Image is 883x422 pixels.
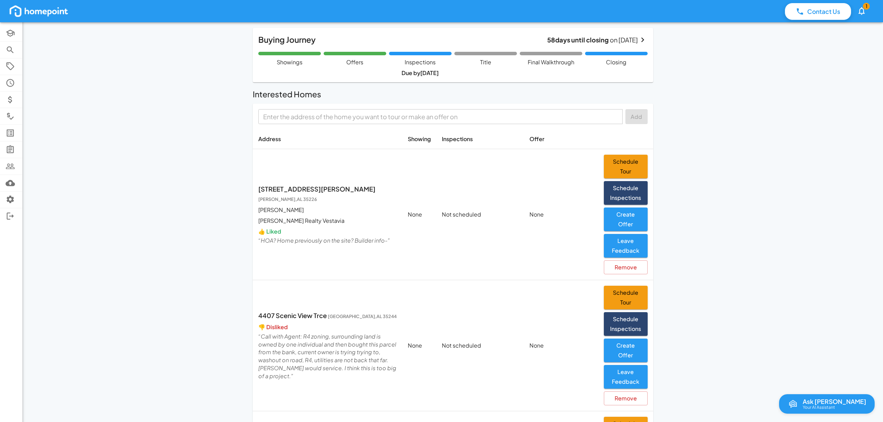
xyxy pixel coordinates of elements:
[803,405,835,409] p: Your AI Assistant
[529,135,593,143] p: Offer
[604,234,648,258] button: Leave Feedback
[807,7,840,16] p: Contact Us
[258,323,288,331] p: 👎 Disliked
[854,2,869,20] button: 1
[604,312,648,336] button: Schedule Inspections
[547,35,638,44] p: on [DATE]
[585,52,648,66] div: Closing is scheduled. Prepare for the final walkthrough and document signing.
[442,342,518,350] p: Not scheduled
[604,181,648,205] button: Schedule Inspections
[604,208,648,231] button: Create Offer
[520,52,582,66] div: Your final walkthrough hasn't been scheduled yet. This happens after inspections are complete.
[529,211,593,219] p: None
[324,52,386,66] div: Your offer has been accepted! We'll now proceed with your due diligence steps.
[604,391,648,405] button: Remove
[258,206,397,214] p: [PERSON_NAME]
[402,69,439,77] p: Due by [DATE]
[258,228,281,236] p: 👍 Liked
[529,342,593,350] p: None
[277,58,302,66] p: Showings
[803,398,866,405] p: Ask [PERSON_NAME]
[258,311,397,320] p: 4407 Scenic View Trce
[408,211,431,219] p: None
[260,111,609,122] input: Enter the address of the home you want to tour or make an offer on
[604,155,648,178] button: Schedule Tour
[258,196,317,202] span: [PERSON_NAME] , AL 35226
[328,314,397,319] span: [GEOGRAPHIC_DATA] , AL 35244
[258,52,321,66] div: You have an accepted offer and showings are complete.
[863,3,870,10] span: 1
[779,394,875,414] button: Open chat with Reva
[346,58,363,66] p: Offers
[408,135,431,143] p: Showing
[454,52,517,66] div: Title work hasn't begun yet. This typically occurs after the inspection period.
[8,4,69,18] img: homepoint_logo_white.png
[258,217,397,225] p: [PERSON_NAME] Realty Vestavia
[787,398,799,409] img: Reva
[604,339,648,362] button: Create Offer
[405,58,436,66] p: Inspections
[442,211,518,219] p: Not scheduled
[389,52,452,77] div: Inspections are in progress. After inspections, you may request repairs based on the findings.
[442,135,518,143] p: Inspections
[528,58,574,66] p: Final Walkthrough
[604,286,648,309] button: Schedule Tour
[604,365,648,389] button: Leave Feedback
[604,260,648,274] button: Remove
[258,33,316,46] h6: Buying Journey
[480,58,491,66] p: Title
[408,342,431,350] p: None
[258,237,397,245] p: “ HOA? Home previously on the site? Builder info- ”
[606,58,626,66] p: Closing
[258,333,397,380] p: “ Call with Agent: R4 zoning, surrounding land is owned by one individual and then bought this pa...
[253,88,321,101] h6: Interested Homes
[258,135,397,143] p: Address
[547,36,609,44] b: 58 days until closing
[258,184,397,203] p: [STREET_ADDRESS][PERSON_NAME]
